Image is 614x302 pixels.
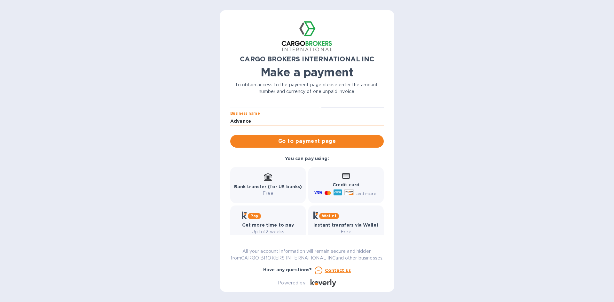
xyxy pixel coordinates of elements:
b: Bank transfer (for US banks) [234,184,302,189]
b: Get more time to pay [242,222,294,228]
label: Business name [230,112,260,116]
u: Contact us [325,268,351,273]
span: Go to payment page [235,137,379,145]
button: Go to payment page [230,135,384,148]
p: Free [234,190,302,197]
b: CARGO BROKERS INTERNATIONAL INC [240,55,374,63]
h1: Make a payment [230,66,384,79]
p: To obtain access to the payment page please enter the amount, number and currency of one unpaid i... [230,81,384,95]
p: All your account information will remain secure and hidden from CARGO BROKERS INTERNATIONAL INC a... [230,248,384,261]
b: Have any questions? [263,267,312,272]
b: You can pay using: [285,156,329,161]
b: Instant transfers via Wallet [313,222,379,228]
p: Up to 12 weeks [242,228,294,235]
input: Enter business name [230,116,384,126]
span: and more... [356,191,380,196]
b: Credit card [333,182,359,187]
p: Powered by [278,280,305,286]
p: Free [313,228,379,235]
b: Wallet [322,213,336,218]
b: Pay [250,213,258,218]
